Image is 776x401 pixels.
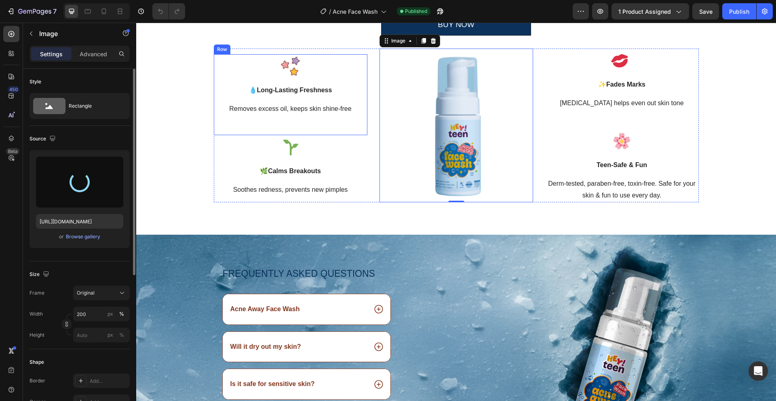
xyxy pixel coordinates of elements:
div: Rectangle [69,97,118,115]
div: % [119,331,124,339]
iframe: Design area [136,23,776,401]
div: Add... [90,378,128,385]
span: / [329,7,331,16]
span: Original [77,289,95,297]
button: 7 [3,3,60,19]
strong: Calms Breakouts [132,145,185,152]
div: Image [253,15,271,22]
span: Save [699,8,713,15]
input: px% [73,328,130,342]
div: Source [30,134,57,144]
span: Acne Face Wash [333,7,377,16]
div: Undo/Redo [152,3,185,19]
img: gempages_583375505013605016-7a7608a4-a282-4fa8-81d1-664846101d1d.png [243,26,397,180]
button: Original [73,286,130,300]
h2: Frequently asked questions [86,244,255,258]
div: px [108,310,113,318]
button: px [117,309,127,319]
img: gempages_583375505013605016-44297af0-9aa6-42a1-954e-d95dd4765ad2.png [142,112,166,136]
p: 💧 [78,63,230,72]
img: gempages_583375505013605016-195d0f85-9f82-4d6a-bef9-95f6172895ef.png [142,32,166,55]
button: Publish [722,3,756,19]
img: gempages_583375505013605016-3d3078e6-9f48-4bdb-b313-4274e7dbefb3.png [474,26,498,50]
div: % [119,310,124,318]
p: Settings [40,50,63,58]
p: 🌿 [78,144,230,153]
p: Soothes redness, prevents new pimples [78,161,230,173]
div: Border [30,377,45,384]
input: https://example.com/image.jpg [36,214,123,229]
div: px [108,331,113,339]
p: Image [39,29,108,38]
p: Will it dry out my skin? [94,320,165,329]
div: Style [30,78,41,85]
button: Browse gallery [65,233,101,241]
p: ✨ [410,57,562,67]
img: gempages_583375505013605016-95d1c39a-2fa4-47a4-8705-2dd8befb47db.png [474,106,498,130]
button: % [105,330,115,340]
div: Publish [729,7,749,16]
p: 7 [53,6,57,16]
div: Size [30,269,51,280]
input: px% [73,307,130,321]
div: 450 [8,86,19,93]
button: 1 product assigned [612,3,689,19]
button: % [105,309,115,319]
button: Save [692,3,719,19]
p: Teen-Safe & Fun [410,138,562,147]
div: Open Intercom Messenger [749,361,768,381]
span: Published [405,8,427,15]
label: Frame [30,289,44,297]
span: or [59,232,64,242]
div: Beta [6,148,19,155]
strong: Fades Marks [470,58,509,65]
div: Row [79,23,93,30]
button: px [117,330,127,340]
p: Acne Away Face Wash [94,282,164,291]
p: Advanced [80,50,107,58]
div: Shape [30,359,44,366]
strong: Long-Lasting Freshness [121,64,196,71]
label: Width [30,310,43,318]
p: Removes excess oil, keeps skin shine-free [78,81,230,92]
label: Height [30,331,44,339]
p: Is it safe for sensitive skin? [94,357,179,366]
div: Browse gallery [66,233,100,240]
p: [MEDICAL_DATA] helps even out skin tone [410,75,562,87]
span: 1 product assigned [618,7,671,16]
p: Derm-tested, paraben-free, toxin-free. Safe for your skin & fun to use every day. [410,155,562,179]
